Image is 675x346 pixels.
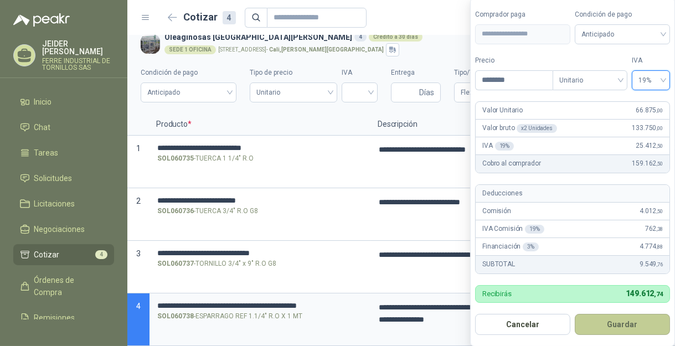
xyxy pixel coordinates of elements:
label: Tipo de precio [250,68,337,78]
a: Órdenes de Compra [13,270,114,303]
span: Días [419,83,434,102]
span: Tareas [34,147,59,159]
span: Chat [34,121,51,133]
div: 4 [354,33,367,42]
span: 4.774 [640,241,663,252]
input: SOL060738-ESPARRAGO REF 1.1/4" R.O X 1 MT [157,302,363,310]
a: Negociaciones [13,219,114,240]
p: Recibirás [482,290,512,297]
span: Remisiones [34,312,75,324]
p: IVA Comisión [482,224,544,234]
span: Unitario [559,72,621,89]
div: 19 % [525,225,544,234]
span: Cotizar [34,249,60,261]
p: IVA [482,141,514,151]
span: Flex [461,84,483,101]
span: 25.412 [636,141,663,151]
div: x 2 Unidades [517,124,557,133]
span: 4 [136,302,141,311]
span: Unitario [256,84,331,101]
span: 2 [136,197,141,205]
span: 4 [95,250,107,259]
a: Remisiones [13,307,114,328]
span: ,00 [656,107,663,113]
span: Inicio [34,96,52,108]
p: Deducciones [482,188,522,199]
strong: SOL060738 [157,311,194,322]
div: 19 % [495,142,514,151]
span: Anticipado [147,84,230,101]
label: Condición de pago [141,68,236,78]
span: Anticipado [581,26,663,43]
p: [STREET_ADDRESS] - [218,47,384,53]
h2: Cotizar [184,9,236,25]
span: 159.162 [632,158,663,169]
p: - ESPARRAGO REF 1.1/4" R.O X 1 MT [157,311,302,322]
input: SOL060735-TUERCA 1 1/4" R.O [157,144,363,152]
span: Órdenes de Compra [34,274,104,298]
span: 3 [136,249,141,258]
strong: SOL060735 [157,153,194,164]
span: 66.875 [636,105,663,116]
label: Precio [475,55,553,66]
span: ,38 [656,226,663,232]
div: Crédito a 30 días [369,33,422,42]
strong: Cali , [PERSON_NAME][GEOGRAPHIC_DATA] [269,47,384,53]
input: SOL060737-TORNILLO 3/4" x 9" R.O G8 [157,249,363,257]
p: Producto [150,113,371,136]
p: Financiación [482,241,539,252]
a: Chat [13,117,114,138]
input: SOL060736-TUERCA 3/4" R.O G8 [157,197,363,205]
div: 3 % [523,242,539,251]
label: Entrega [391,68,441,78]
p: - TORNILLO 3/4" x 9" R.O G8 [157,259,276,269]
label: IVA [342,68,378,78]
p: Valor bruto [482,123,557,133]
a: Tareas [13,142,114,163]
span: 1 [136,144,141,153]
p: JEIDER [PERSON_NAME] [42,40,114,55]
p: Comisión [482,206,511,216]
p: Valor Unitario [482,105,523,116]
a: Cotizar4 [13,244,114,265]
span: Licitaciones [34,198,75,210]
label: IVA [632,55,670,66]
span: ,88 [656,244,663,250]
p: - TUERCA 1 1/4" R.O [157,153,254,164]
p: FERRE INDUSTRIAL DE TORNILLOS SAS [42,58,114,71]
button: Cancelar [475,314,570,335]
span: Negociaciones [34,223,85,235]
p: SUBTOTAL [482,259,515,270]
span: 9.549 [640,259,663,270]
span: 762 [645,224,663,234]
div: 4 [223,11,236,24]
span: 133.750 [632,123,663,133]
span: ,50 [656,208,663,214]
h3: Oleaginosas [GEOGRAPHIC_DATA][PERSON_NAME] [164,31,657,43]
span: Solicitudes [34,172,73,184]
p: - TUERCA 3/4" R.O G8 [157,206,258,216]
label: Tipo/Valor del flete [454,68,530,78]
label: Condición de pago [575,9,670,20]
img: Company Logo [141,34,160,54]
p: Cobro al comprador [482,158,540,169]
span: 4.012 [640,206,663,216]
a: Inicio [13,91,114,112]
div: SEDE 1 OFICINA [164,45,216,54]
span: ,50 [656,143,663,149]
span: 19% [638,72,663,89]
span: ,74 [654,291,663,298]
span: ,00 [656,125,663,131]
img: Logo peakr [13,13,70,27]
a: Solicitudes [13,168,114,189]
span: ,76 [656,261,663,267]
span: 149.612 [626,289,663,298]
label: Comprador paga [475,9,570,20]
strong: SOL060736 [157,206,194,216]
button: Guardar [575,314,670,335]
span: ,50 [656,161,663,167]
p: Descripción [371,113,482,136]
a: Licitaciones [13,193,114,214]
strong: SOL060737 [157,259,194,269]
